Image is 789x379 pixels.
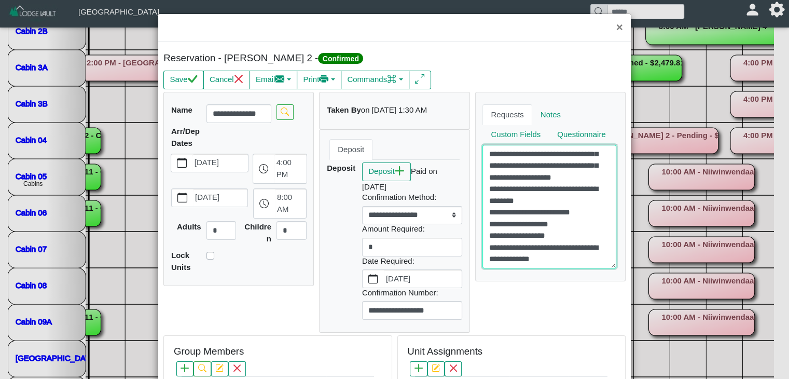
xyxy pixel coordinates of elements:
button: Commandscommand [341,71,409,89]
button: plus [176,361,193,376]
svg: search [281,107,289,116]
a: Requests [482,104,532,125]
button: Savecheck [163,71,203,89]
button: clock [253,154,274,183]
button: calendar [363,270,384,288]
h6: Date Required: [362,256,462,266]
svg: pencil square [215,364,224,372]
a: Custom Fields [482,125,549,145]
i: Paid on [DATE] [362,167,437,191]
b: Children [244,222,271,243]
button: Depositplus [362,163,411,181]
b: Name [171,105,192,114]
svg: x [234,74,244,84]
svg: calendar [177,158,187,168]
svg: pencil square [432,364,440,372]
button: plus [410,361,427,376]
a: Questionnaire [549,125,614,145]
h5: Reservation - [PERSON_NAME] 2 - [163,52,392,64]
svg: clock [259,199,269,209]
svg: x [449,364,458,372]
b: Adults [177,222,201,231]
svg: plus [414,364,423,372]
button: search [193,361,211,376]
h6: Amount Required: [362,224,462,234]
button: Cancelx [203,71,250,89]
h5: Group Members [174,346,244,358]
i: on [DATE] 1:30 AM [361,105,427,114]
svg: plus [395,166,405,176]
label: [DATE] [384,270,462,288]
label: [DATE] [192,154,248,172]
button: clock [254,189,275,218]
button: Close [608,14,631,42]
button: calendar [172,189,193,207]
svg: clock [259,164,269,174]
button: Emailenvelope fill [250,71,298,89]
svg: search [198,364,206,372]
svg: x [233,364,241,372]
h5: Unit Assignments [407,346,482,358]
svg: plus [181,364,189,372]
label: 4:00 PM [274,154,307,183]
button: arrows angle expand [409,71,431,89]
label: 8:00 AM [275,189,306,218]
button: Printprinter fill [297,71,341,89]
b: Taken By [327,105,361,114]
a: Deposit [329,139,372,160]
svg: printer fill [319,74,329,84]
button: x [228,361,245,376]
label: [DATE] [193,189,247,207]
button: search [276,104,294,119]
button: x [445,361,462,376]
button: pencil square [211,361,228,376]
svg: calendar [177,193,187,202]
a: Notes [532,104,569,125]
svg: command [387,74,397,84]
h6: Confirmation Method: [362,193,462,202]
b: Lock Units [171,251,191,272]
svg: calendar [368,274,378,284]
b: Arr/Dep Dates [171,127,200,147]
svg: check [188,74,198,84]
button: pencil square [427,361,445,376]
svg: envelope fill [275,74,285,84]
svg: arrows angle expand [415,74,425,84]
h6: Confirmation Number: [362,288,462,297]
b: Deposit [327,164,355,172]
button: calendar [171,154,192,172]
